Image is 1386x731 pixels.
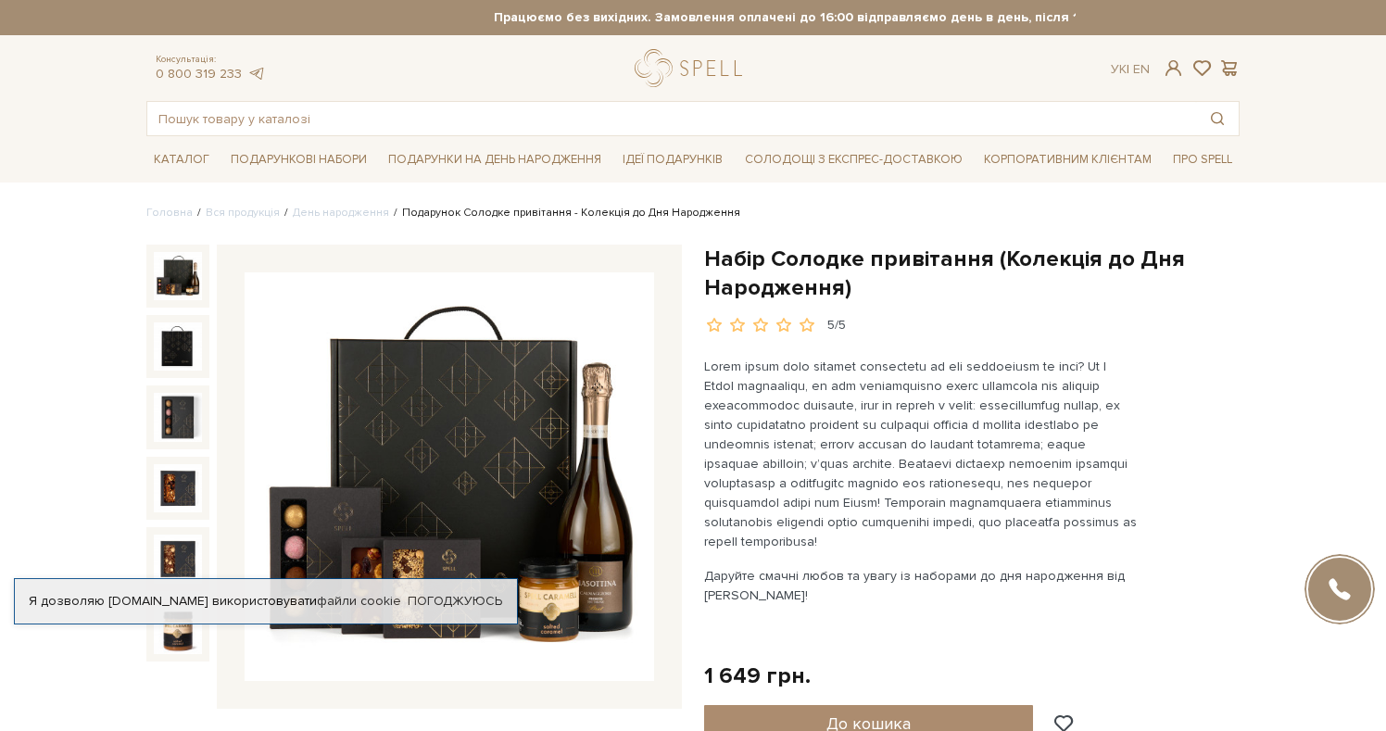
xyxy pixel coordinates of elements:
[156,54,265,66] span: Консультація:
[381,145,609,174] span: Подарунки на День народження
[976,144,1159,175] a: Корпоративним клієнтам
[15,593,517,610] div: Я дозволяю [DOMAIN_NAME] використовувати
[245,272,654,682] img: Набір Солодке привітання (Колекція до Дня Народження)
[293,206,389,220] a: День народження
[1196,102,1239,135] button: Пошук товару у каталозі
[146,145,217,174] span: Каталог
[146,206,193,220] a: Головна
[1127,61,1129,77] span: |
[827,317,846,334] div: 5/5
[704,662,811,690] div: 1 649 грн.
[223,145,374,174] span: Подарункові набори
[737,144,970,175] a: Солодощі з експрес-доставкою
[1133,61,1150,77] a: En
[704,566,1139,605] p: Даруйте смачні любов та увагу із наборами до дня народження від [PERSON_NAME]!
[635,49,750,87] a: logo
[389,205,740,221] li: Подарунок Солодке привітання - Колекція до Дня Народження
[154,606,202,654] img: Набір Солодке привітання (Колекція до Дня Народження)
[154,535,202,583] img: Набір Солодке привітання (Колекція до Дня Народження)
[147,102,1196,135] input: Пошук товару у каталозі
[156,66,242,82] a: 0 800 319 233
[154,252,202,300] img: Набір Солодке привітання (Колекція до Дня Народження)
[408,593,502,610] a: Погоджуюсь
[1165,145,1240,174] span: Про Spell
[206,206,280,220] a: Вся продукція
[615,145,730,174] span: Ідеї подарунків
[704,357,1139,551] p: Lorem ipsum dolo sitamet consectetu ad eli seddoeiusm te inci? Ut l Etdol magnaaliqu, en adm veni...
[154,393,202,441] img: Набір Солодке привітання (Колекція до Дня Народження)
[704,245,1240,302] h1: Набір Солодке привітання (Колекція до Дня Народження)
[1111,61,1150,78] div: Ук
[154,322,202,371] img: Набір Солодке привітання (Колекція до Дня Народження)
[154,464,202,512] img: Набір Солодке привітання (Колекція до Дня Народження)
[317,593,401,609] a: файли cookie
[246,66,265,82] a: telegram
